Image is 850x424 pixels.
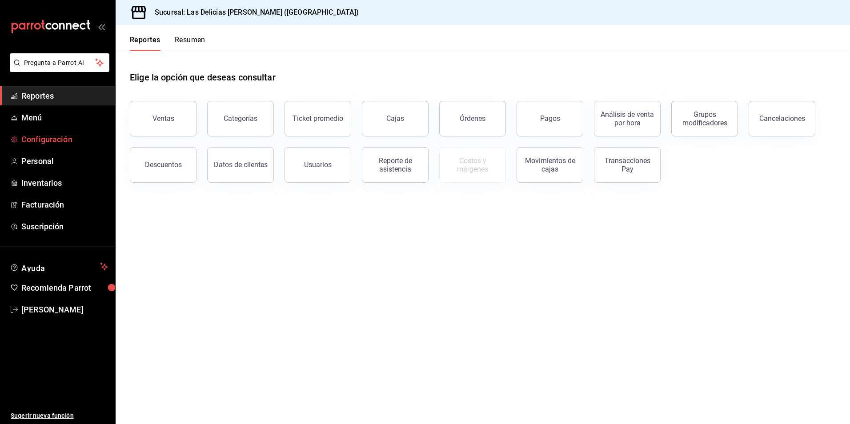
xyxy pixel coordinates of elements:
div: Cajas [386,113,405,124]
div: Grupos modificadores [677,110,732,127]
span: Menú [21,112,108,124]
div: Categorías [224,114,257,123]
span: Reportes [21,90,108,102]
div: Usuarios [304,160,332,169]
button: Reportes [130,36,160,51]
div: Costos y márgenes [445,156,500,173]
span: Configuración [21,133,108,145]
a: Pregunta a Parrot AI [6,64,109,74]
div: navigation tabs [130,36,205,51]
button: Descuentos [130,147,196,183]
span: Facturación [21,199,108,211]
button: Datos de clientes [207,147,274,183]
span: Inventarios [21,177,108,189]
button: Análisis de venta por hora [594,101,661,136]
button: Pagos [517,101,583,136]
span: [PERSON_NAME] [21,304,108,316]
div: Cancelaciones [759,114,805,123]
div: Análisis de venta por hora [600,110,655,127]
button: Usuarios [285,147,351,183]
div: Ticket promedio [293,114,343,123]
span: Sugerir nueva función [11,411,108,420]
span: Pregunta a Parrot AI [24,58,96,68]
div: Reporte de asistencia [368,156,423,173]
div: Transacciones Pay [600,156,655,173]
button: Ticket promedio [285,101,351,136]
button: Ventas [130,101,196,136]
h3: Sucursal: Las Delicias [PERSON_NAME] ([GEOGRAPHIC_DATA]) [148,7,359,18]
div: Pagos [540,114,560,123]
button: Categorías [207,101,274,136]
span: Recomienda Parrot [21,282,108,294]
span: Suscripción [21,220,108,232]
button: Órdenes [439,101,506,136]
div: Descuentos [145,160,182,169]
button: open_drawer_menu [98,23,105,30]
span: Ayuda [21,261,96,272]
button: Movimientos de cajas [517,147,583,183]
div: Movimientos de cajas [522,156,577,173]
button: Reporte de asistencia [362,147,429,183]
button: Pregunta a Parrot AI [10,53,109,72]
button: Grupos modificadores [671,101,738,136]
div: Ventas [152,114,174,123]
span: Personal [21,155,108,167]
button: Contrata inventarios para ver este reporte [439,147,506,183]
button: Resumen [175,36,205,51]
div: Órdenes [460,114,485,123]
button: Transacciones Pay [594,147,661,183]
div: Datos de clientes [214,160,268,169]
h1: Elige la opción que deseas consultar [130,71,276,84]
button: Cancelaciones [749,101,815,136]
a: Cajas [362,101,429,136]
